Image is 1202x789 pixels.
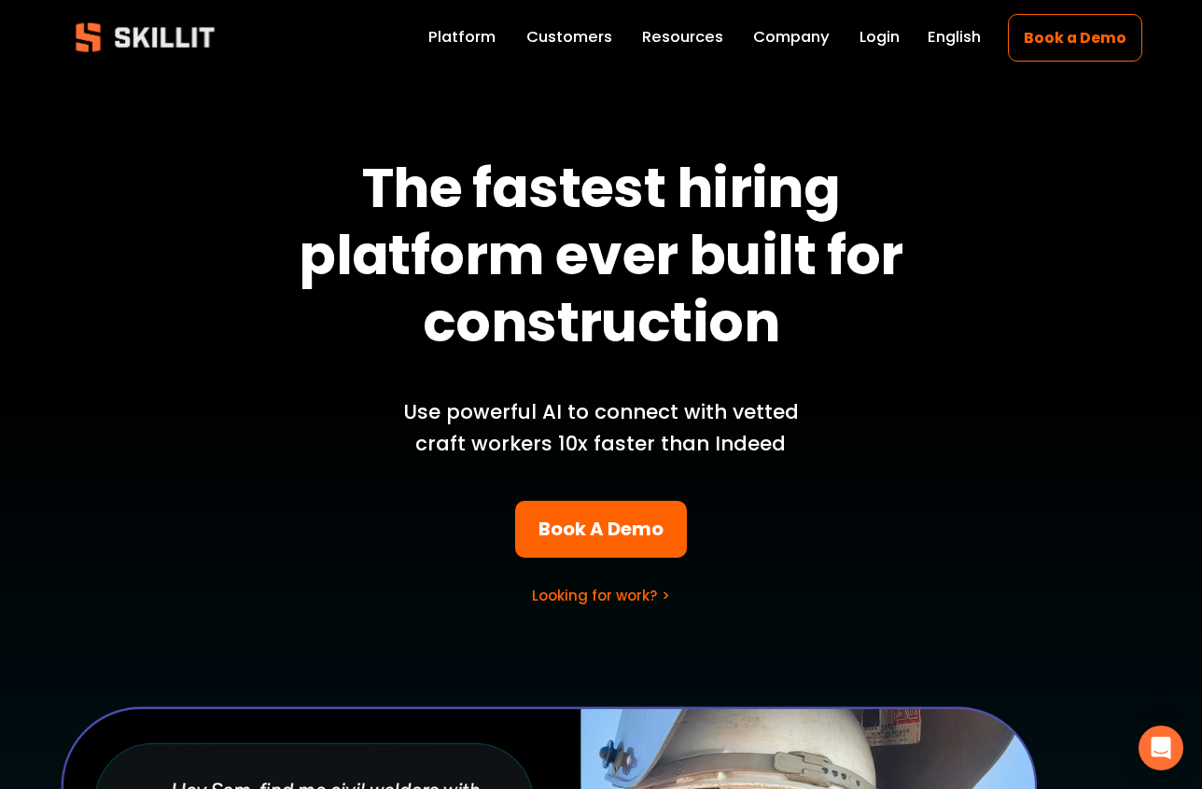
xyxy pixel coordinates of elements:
span: English [928,26,981,49]
div: language picker [928,24,981,50]
div: Open Intercom Messenger [1139,726,1183,770]
a: Company [753,24,830,50]
a: Customers [526,24,612,50]
a: Book A Demo [515,501,687,558]
a: Looking for work? > [532,586,670,605]
a: Login [860,24,900,50]
a: Book a Demo [1008,14,1141,62]
a: folder dropdown [642,24,723,50]
img: Skillit [60,9,230,65]
strong: The fastest hiring platform ever built for construction [299,150,914,360]
a: Platform [428,24,496,50]
span: Resources [642,26,723,49]
p: Use powerful AI to connect with vetted craft workers 10x faster than Indeed [379,396,824,460]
